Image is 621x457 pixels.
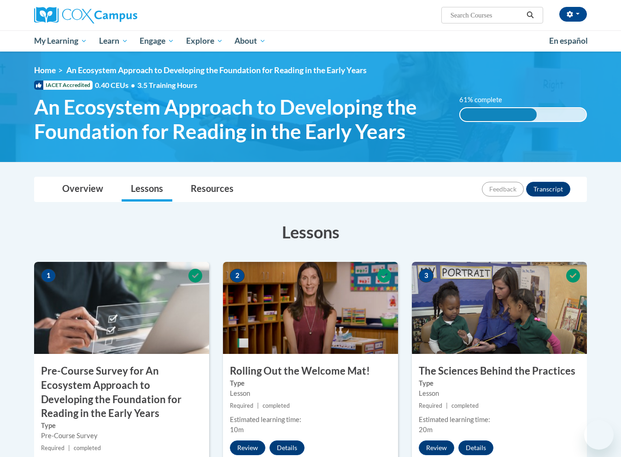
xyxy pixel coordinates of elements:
[122,177,172,202] a: Lessons
[460,108,537,121] div: 61% complete
[412,364,587,378] h3: The Sciences Behind the Practices
[34,7,209,23] a: Cox Campus
[34,95,445,144] span: An Ecosystem Approach to Developing the Foundation for Reading in the Early Years
[34,81,93,90] span: IACET Accredited
[41,269,56,283] span: 1
[230,269,245,283] span: 2
[41,445,64,451] span: Required
[450,10,523,21] input: Search Courses
[451,402,479,409] span: completed
[66,65,367,75] span: An Ecosystem Approach to Developing the Foundation for Reading in the Early Years
[584,420,614,450] iframe: Button to launch messaging window
[223,262,398,354] img: Course Image
[93,30,134,52] a: Learn
[53,177,112,202] a: Overview
[229,30,272,52] a: About
[131,81,135,89] span: •
[99,35,128,46] span: Learn
[230,426,244,434] span: 10m
[68,445,70,451] span: |
[458,440,493,455] button: Details
[526,182,570,197] button: Transcript
[34,220,587,243] h3: Lessons
[230,378,391,388] label: Type
[419,426,433,434] span: 20m
[41,421,202,431] label: Type
[419,440,454,455] button: Review
[186,35,223,46] span: Explore
[230,402,253,409] span: Required
[419,402,442,409] span: Required
[223,364,398,378] h3: Rolling Out the Welcome Mat!
[34,262,209,354] img: Course Image
[412,262,587,354] img: Course Image
[34,7,137,23] img: Cox Campus
[446,402,448,409] span: |
[419,269,434,283] span: 3
[230,440,265,455] button: Review
[134,30,180,52] a: Engage
[419,415,580,425] div: Estimated learning time:
[41,431,202,441] div: Pre-Course Survey
[140,35,174,46] span: Engage
[230,415,391,425] div: Estimated learning time:
[34,65,56,75] a: Home
[20,30,601,52] div: Main menu
[459,95,512,105] label: 61% complete
[419,378,580,388] label: Type
[543,31,594,51] a: En español
[95,80,137,90] span: 0.40 CEUs
[559,7,587,22] button: Account Settings
[257,402,259,409] span: |
[523,10,537,21] button: Search
[234,35,266,46] span: About
[269,440,305,455] button: Details
[419,388,580,399] div: Lesson
[182,177,243,202] a: Resources
[263,402,290,409] span: completed
[137,81,197,89] span: 3.5 Training Hours
[28,30,93,52] a: My Learning
[74,445,101,451] span: completed
[482,182,524,197] button: Feedback
[549,36,588,46] span: En español
[34,35,87,46] span: My Learning
[34,364,209,421] h3: Pre-Course Survey for An Ecosystem Approach to Developing the Foundation for Reading in the Early...
[230,388,391,399] div: Lesson
[180,30,229,52] a: Explore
